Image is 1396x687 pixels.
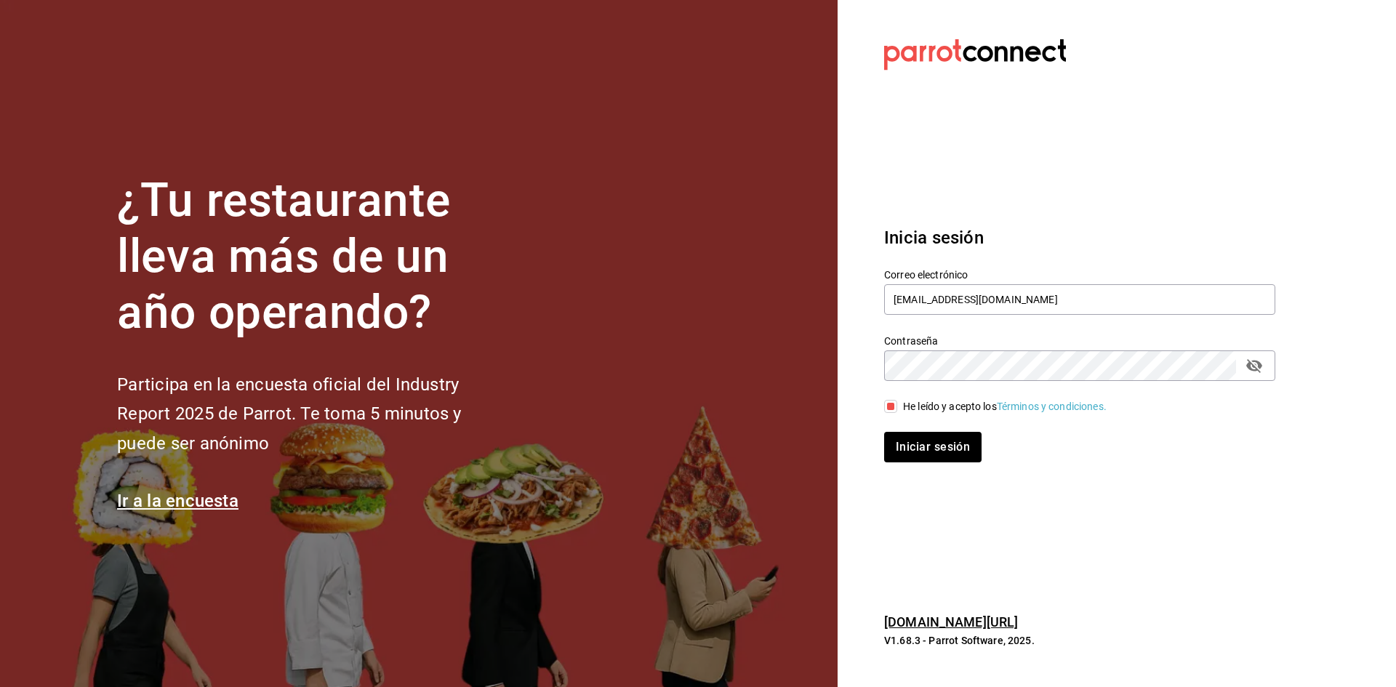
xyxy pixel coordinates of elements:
h2: Participa en la encuesta oficial del Industry Report 2025 de Parrot. Te toma 5 minutos y puede se... [117,370,510,459]
button: passwordField [1242,353,1267,378]
h3: Inicia sesión [884,225,1275,251]
button: Iniciar sesión [884,432,982,462]
label: Contraseña [884,336,1275,346]
p: V1.68.3 - Parrot Software, 2025. [884,633,1275,648]
label: Correo electrónico [884,270,1275,280]
h1: ¿Tu restaurante lleva más de un año operando? [117,173,510,340]
input: Ingresa tu correo electrónico [884,284,1275,315]
a: Ir a la encuesta [117,491,238,511]
div: He leído y acepto los [903,399,1107,414]
a: Términos y condiciones. [997,401,1107,412]
a: [DOMAIN_NAME][URL] [884,614,1018,630]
